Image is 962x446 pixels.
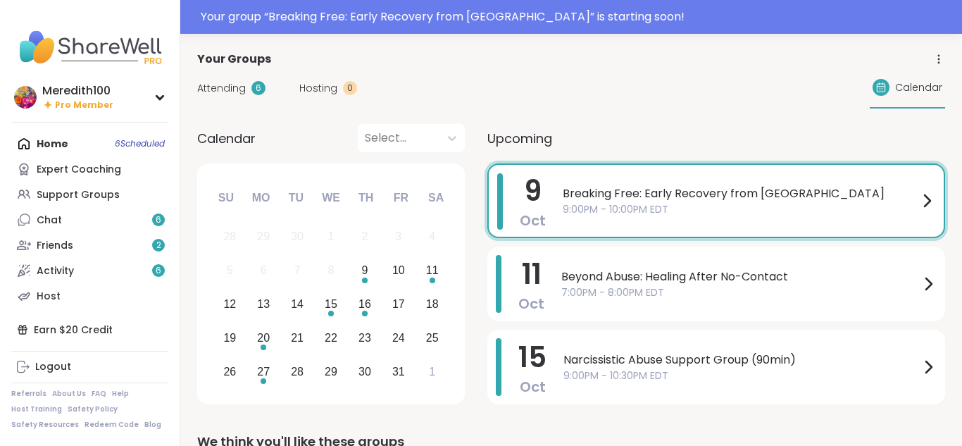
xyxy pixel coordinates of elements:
div: 25 [426,328,439,347]
div: 16 [358,295,371,314]
div: Meredith100 [42,83,113,99]
div: Choose Tuesday, October 14th, 2025 [282,290,313,320]
div: Friends [37,239,73,253]
div: Your group “ Breaking Free: Early Recovery from [GEOGRAPHIC_DATA] ” is starting soon! [201,8,954,25]
div: Choose Friday, October 17th, 2025 [383,290,413,320]
span: 7:00PM - 8:00PM EDT [561,285,920,300]
div: 21 [291,328,304,347]
div: Choose Friday, October 24th, 2025 [383,323,413,353]
div: Choose Saturday, October 11th, 2025 [417,256,447,286]
div: Th [351,182,382,213]
div: 26 [223,362,236,381]
div: Chat [37,213,62,228]
div: 18 [426,295,439,314]
span: Hosting [299,81,337,96]
div: Host [37,290,61,304]
span: Calendar [197,129,256,148]
div: 24 [392,328,405,347]
div: 15 [325,295,337,314]
div: 2 [361,227,368,246]
div: Tu [280,182,311,213]
div: Mo [245,182,276,213]
a: Safety Policy [68,404,118,414]
div: 28 [223,227,236,246]
div: 6 [251,81,266,95]
div: Choose Sunday, October 26th, 2025 [215,357,245,387]
div: We [316,182,346,213]
span: 9 [524,171,542,211]
a: Activity6 [11,258,168,283]
a: FAQ [92,389,106,399]
a: Referrals [11,389,46,399]
div: Sa [420,182,451,213]
div: Choose Thursday, October 23rd, 2025 [350,323,380,353]
span: 9:00PM - 10:30PM EDT [563,368,920,383]
div: Activity [37,264,74,278]
div: 0 [343,81,357,95]
div: 20 [257,328,270,347]
div: 29 [257,227,270,246]
span: Beyond Abuse: Healing After No-Contact [561,268,920,285]
div: 3 [395,227,401,246]
a: Expert Coaching [11,156,168,182]
span: Oct [520,377,546,397]
div: Expert Coaching [37,163,121,177]
div: Choose Sunday, October 12th, 2025 [215,290,245,320]
span: 11 [522,254,542,294]
a: Host Training [11,404,62,414]
a: Safety Resources [11,420,79,430]
span: Your Groups [197,51,271,68]
div: Not available Wednesday, October 1st, 2025 [316,222,346,252]
div: Not available Tuesday, September 30th, 2025 [282,222,313,252]
a: About Us [52,389,86,399]
div: 4 [429,227,435,246]
span: 2 [156,240,161,252]
span: Attending [197,81,246,96]
div: 17 [392,295,405,314]
div: Not available Saturday, October 4th, 2025 [417,222,447,252]
div: Choose Tuesday, October 21st, 2025 [282,323,313,353]
div: 14 [291,295,304,314]
a: Chat6 [11,207,168,233]
div: 19 [223,328,236,347]
div: Not available Sunday, October 5th, 2025 [215,256,245,286]
div: Not available Friday, October 3rd, 2025 [383,222,413,252]
div: Choose Friday, October 10th, 2025 [383,256,413,286]
a: Logout [11,354,168,380]
div: 28 [291,362,304,381]
div: 27 [257,362,270,381]
img: ShareWell Nav Logo [11,23,168,72]
div: Earn $20 Credit [11,317,168,342]
div: Not available Thursday, October 2nd, 2025 [350,222,380,252]
div: 13 [257,295,270,314]
div: Su [211,182,242,213]
span: Narcissistic Abuse Support Group (90min) [563,352,920,368]
div: Not available Monday, September 29th, 2025 [249,222,279,252]
span: Pro Member [55,99,113,111]
span: 6 [156,214,161,226]
span: 9:00PM - 10:00PM EDT [563,202,918,217]
div: 31 [392,362,405,381]
img: Meredith100 [14,86,37,109]
div: 7 [294,261,301,280]
div: Choose Friday, October 31st, 2025 [383,357,413,387]
div: Not available Sunday, September 28th, 2025 [215,222,245,252]
div: month 2025-10 [213,220,449,388]
div: 6 [261,261,267,280]
div: Choose Monday, October 27th, 2025 [249,357,279,387]
div: 1 [429,362,435,381]
div: 23 [358,328,371,347]
div: 30 [291,227,304,246]
div: 30 [358,362,371,381]
a: Support Groups [11,182,168,207]
div: 11 [426,261,439,280]
div: Choose Monday, October 20th, 2025 [249,323,279,353]
div: Choose Tuesday, October 28th, 2025 [282,357,313,387]
div: 5 [227,261,233,280]
a: Friends2 [11,233,168,258]
a: Host [11,283,168,309]
div: Choose Wednesday, October 29th, 2025 [316,357,346,387]
span: Oct [518,294,544,314]
div: Not available Tuesday, October 7th, 2025 [282,256,313,286]
div: 12 [223,295,236,314]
